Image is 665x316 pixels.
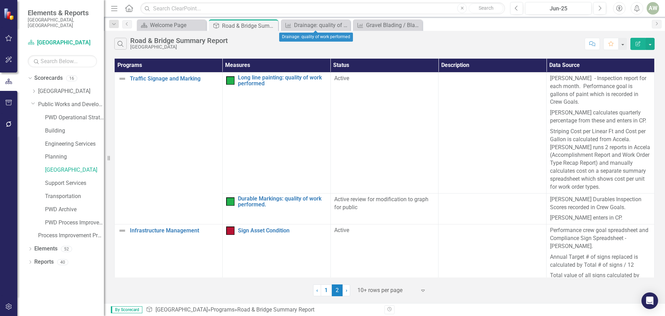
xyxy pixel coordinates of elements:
p: Annual Target # of signs replaced is calculated by Total # of signs / 12 [550,252,651,271]
a: PWD Archive [45,206,104,214]
a: Drainage: quality of work performed [283,21,348,29]
span: By Scorecard [111,306,142,313]
input: Search ClearPoint... [140,2,505,15]
a: Sign Asset Condition [238,228,327,234]
td: Double-Click to Edit [438,72,547,193]
a: Infrastructure Management [130,228,219,234]
p: Striping Cost per Linear Ft and Cost per Gallon is calculated from Accela. [PERSON_NAME] runs 2 r... [550,126,651,191]
img: Not Defined [118,75,126,83]
a: [GEOGRAPHIC_DATA] [38,87,104,95]
td: Double-Click to Edit [330,193,438,224]
img: On Target [226,197,234,206]
p: [PERSON_NAME] calculates quarterly percentage from these and enters in CP. [550,108,651,126]
small: [GEOGRAPHIC_DATA], [GEOGRAPHIC_DATA] [28,17,97,28]
span: › [346,287,347,293]
a: Planning [45,153,104,161]
div: » » [146,306,379,314]
td: Double-Click to Edit Right Click for Context Menu [222,193,330,224]
a: 1 [321,284,332,296]
span: Search [479,5,494,11]
div: Road & Bridge Summary Report [222,22,276,30]
a: Gravel Blading / Blade Routes: quality and quantity of work performed [355,21,420,29]
a: Support Services [45,179,104,187]
td: Double-Click to Edit [330,72,438,193]
img: Below Plan [226,227,234,235]
a: Public Works and Development [38,101,104,109]
a: Scorecards [34,74,63,82]
div: 16 [66,75,77,81]
div: 40 [57,259,68,265]
div: Drainage: quality of work performed [294,21,348,29]
span: ‹ [316,287,318,293]
td: Double-Click to Edit Right Click for Context Menu [115,72,223,224]
div: Open Intercom Messenger [641,292,658,309]
button: Jun-25 [525,2,592,15]
a: Elements [34,245,57,253]
p: Active review for modification to graph for public [334,196,435,212]
p: Total value of all signs calculated by multiplying the total square inches of all signs by the av... [550,270,651,305]
div: Road & Bridge Summary Report [130,37,228,44]
p: Active [334,227,435,234]
span: Elements & Reports [28,9,97,17]
p: Active [334,75,435,83]
div: 52 [61,246,72,252]
a: Reports [34,258,54,266]
div: [GEOGRAPHIC_DATA] [130,44,228,50]
a: [GEOGRAPHIC_DATA] [28,39,97,47]
a: Process Improvement Program [38,232,104,240]
p: [PERSON_NAME] enters in CP. [550,213,651,222]
td: Double-Click to Edit [438,193,547,224]
a: Building [45,127,104,135]
a: Long line painting: quality of work performed [238,75,327,87]
div: Gravel Blading / Blade Routes: quality and quantity of work performed [366,21,420,29]
a: [GEOGRAPHIC_DATA] [45,166,104,174]
td: Double-Click to Edit Right Click for Context Menu [222,72,330,193]
div: Welcome Page [150,21,204,29]
td: Double-Click to Edit [547,193,655,224]
img: On Target [226,76,234,85]
span: 2 [332,284,343,296]
p: [PERSON_NAME] - Inspection report for each month. Performance goal is gallons of paint which is r... [550,75,651,108]
a: Transportation [45,193,104,200]
a: Durable Markings: quality of work performed. [238,196,327,208]
a: PWD Operational Strategy [45,114,104,122]
img: Not Defined [118,227,126,235]
a: Programs [211,306,234,313]
input: Search Below... [28,55,97,67]
p: [PERSON_NAME] Durables Inspection Scores recorded in Crew Goals. [550,196,651,213]
a: Traffic Signage and Marking [130,76,219,82]
a: [GEOGRAPHIC_DATA] [156,306,208,313]
a: Welcome Page [139,21,204,29]
td: Double-Click to Edit [547,72,655,193]
div: Drainage: quality of work performed [279,33,353,42]
img: ClearPoint Strategy [3,8,16,20]
div: Road & Bridge Summary Report [237,306,314,313]
a: Engineering Services [45,140,104,148]
a: PWD Process Improvements [45,219,104,227]
p: Performance crew goal spreadsheet and Compliance Sign Spreadsheet - [PERSON_NAME]. [550,227,651,252]
div: Jun-25 [527,5,589,13]
button: AW [647,2,659,15]
button: Search [469,3,503,13]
